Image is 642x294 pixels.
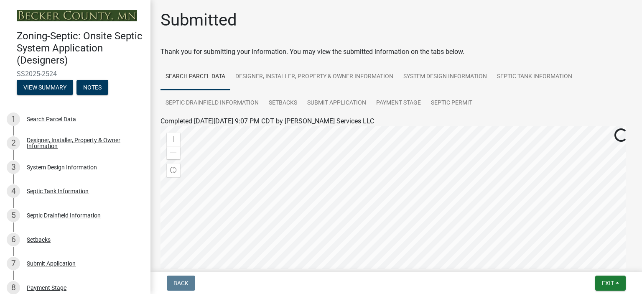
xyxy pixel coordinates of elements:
[27,237,51,243] div: Setbacks
[302,90,371,117] a: Submit Application
[17,10,137,21] img: Becker County, Minnesota
[160,47,632,57] div: Thank you for submitting your information. You may view the submitted information on the tabs below.
[7,184,20,198] div: 4
[76,80,108,95] button: Notes
[27,164,97,170] div: System Design Information
[27,212,101,218] div: Septic Drainfield Information
[27,116,76,122] div: Search Parcel Data
[426,90,477,117] a: Septic Permit
[160,64,230,90] a: Search Parcel Data
[17,70,134,78] span: SS2025-2524
[7,136,20,150] div: 2
[173,280,189,286] span: Back
[398,64,492,90] a: System Design Information
[371,90,426,117] a: Payment Stage
[264,90,302,117] a: Setbacks
[7,112,20,126] div: 1
[167,276,195,291] button: Back
[595,276,626,291] button: Exit
[27,261,76,266] div: Submit Application
[17,84,73,91] wm-modal-confirm: Summary
[7,161,20,174] div: 3
[27,285,66,291] div: Payment Stage
[230,64,398,90] a: Designer, Installer, Property & Owner Information
[602,280,614,286] span: Exit
[7,233,20,246] div: 6
[17,30,144,66] h4: Zoning-Septic: Onsite Septic System Application (Designers)
[160,10,237,30] h1: Submitted
[167,164,180,177] div: Find my location
[492,64,577,90] a: Septic Tank Information
[7,209,20,222] div: 5
[160,90,264,117] a: Septic Drainfield Information
[160,117,374,125] span: Completed [DATE][DATE] 9:07 PM CDT by [PERSON_NAME] Services LLC
[27,137,137,149] div: Designer, Installer, Property & Owner Information
[76,84,108,91] wm-modal-confirm: Notes
[167,146,180,159] div: Zoom out
[27,188,89,194] div: Septic Tank Information
[7,257,20,270] div: 7
[167,133,180,146] div: Zoom in
[17,80,73,95] button: View Summary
